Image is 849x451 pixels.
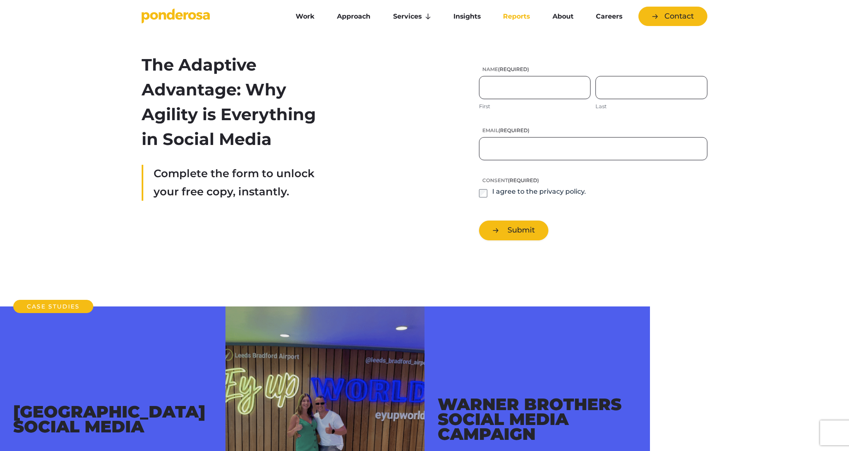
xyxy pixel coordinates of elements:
[479,221,548,240] button: Submit
[444,8,490,25] a: Insights
[142,8,274,25] a: Go to homepage
[543,8,583,25] a: About
[498,127,529,133] span: (Required)
[384,8,441,25] a: Services
[508,177,539,183] span: (Required)
[142,52,322,152] h2: The Adaptive Advantage: Why Agility is Everything in Social Media
[13,300,93,313] h2: Case Studies
[479,102,591,110] label: First
[479,127,707,134] label: Email
[142,165,322,201] div: Complete the form to unlock your free copy, instantly.
[595,102,707,110] label: Last
[638,7,707,26] a: Contact
[479,177,539,184] legend: Consent
[327,8,380,25] a: Approach
[492,187,586,197] label: I agree to the privacy policy.
[493,8,539,25] a: Reports
[479,66,529,73] legend: Name
[498,66,529,72] span: (Required)
[586,8,632,25] a: Careers
[286,8,324,25] a: Work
